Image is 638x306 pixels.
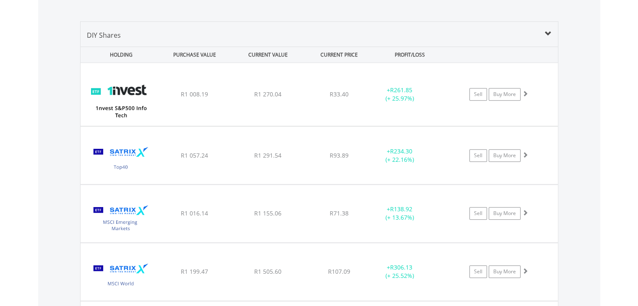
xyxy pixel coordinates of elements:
[254,267,281,275] span: R1 505.60
[181,267,208,275] span: R1 199.47
[469,88,487,101] a: Sell
[232,47,304,62] div: CURRENT VALUE
[469,207,487,220] a: Sell
[85,137,157,182] img: TFSA.STX40.png
[469,265,487,278] a: Sell
[489,207,521,220] a: Buy More
[374,47,446,62] div: PROFIT/LOSS
[489,88,521,101] a: Buy More
[489,149,521,162] a: Buy More
[305,47,372,62] div: CURRENT PRICE
[489,265,521,278] a: Buy More
[390,263,412,271] span: R306.13
[159,47,231,62] div: PURCHASE VALUE
[368,147,432,164] div: + (+ 22.16%)
[85,254,157,298] img: TFSA.STXWDM.png
[254,209,281,217] span: R1 155.06
[181,151,208,159] span: R1 057.24
[469,149,487,162] a: Sell
[390,205,412,213] span: R138.92
[85,195,157,240] img: TFSA.STXEMG.png
[254,90,281,98] span: R1 270.04
[181,90,208,98] span: R1 008.19
[390,147,412,155] span: R234.30
[254,151,281,159] span: R1 291.54
[368,263,432,280] div: + (+ 25.52%)
[330,90,349,98] span: R33.40
[81,47,157,62] div: HOLDING
[181,209,208,217] span: R1 016.14
[328,267,350,275] span: R107.09
[85,73,157,124] img: TFSA.ETF5IT.png
[368,205,432,222] div: + (+ 13.67%)
[390,86,412,94] span: R261.85
[330,209,349,217] span: R71.38
[330,151,349,159] span: R93.89
[368,86,432,103] div: + (+ 25.97%)
[87,31,121,40] span: DIY Shares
